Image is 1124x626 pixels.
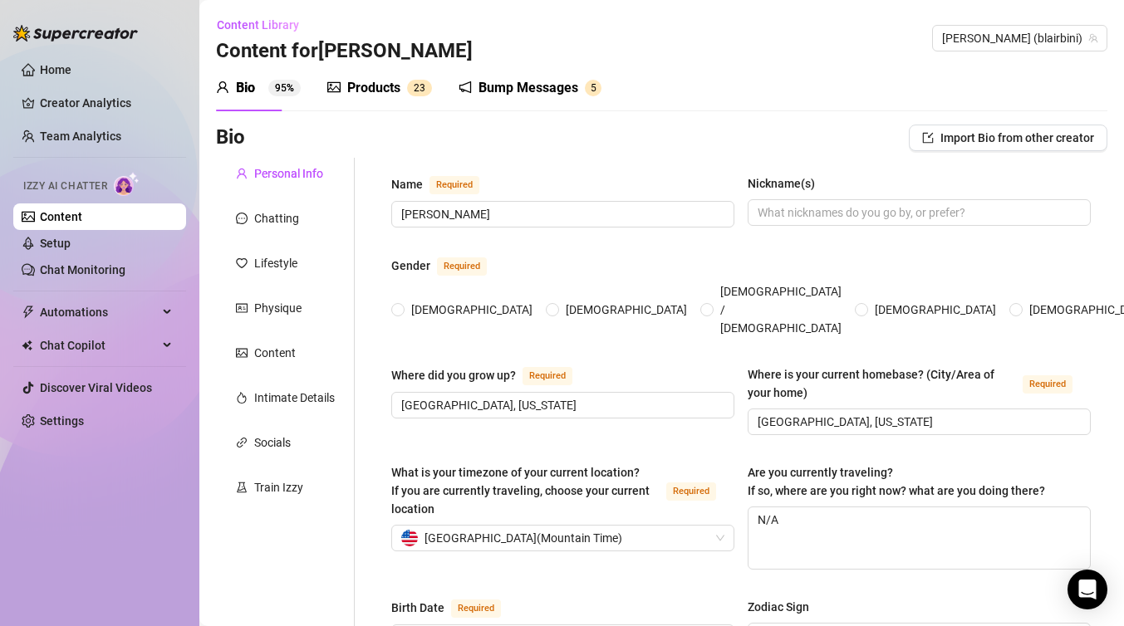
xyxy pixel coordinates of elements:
input: Name [401,205,721,223]
span: idcard [236,302,248,314]
span: Are you currently traveling? If so, where are you right now? what are you doing there? [748,466,1045,497]
span: fire [236,392,248,403]
div: Where is your current homebase? (City/Area of your home) [748,365,1016,402]
span: user [216,81,229,94]
span: import [922,132,934,144]
sup: 5 [585,80,601,96]
div: Lifestyle [254,254,297,272]
span: team [1088,33,1098,43]
span: [DEMOGRAPHIC_DATA] / [DEMOGRAPHIC_DATA] [714,282,848,337]
span: picture [327,81,341,94]
span: Chat Copilot [40,332,158,359]
img: AI Chatter [114,172,140,196]
sup: 23 [407,80,432,96]
div: Nickname(s) [748,174,815,193]
div: Products [347,78,400,98]
a: Creator Analytics [40,90,173,116]
span: user [236,168,248,179]
span: 3 [420,82,425,94]
button: Content Library [216,12,312,38]
a: Team Analytics [40,130,121,143]
div: Socials [254,433,291,452]
h3: Bio [216,125,245,151]
span: [DEMOGRAPHIC_DATA] [405,301,539,319]
a: Home [40,63,71,76]
span: Import Bio from other creator [940,131,1094,144]
textarea: N/A [749,507,1090,569]
img: Chat Copilot [22,340,32,351]
div: Personal Info [254,164,323,183]
label: Where is your current homebase? (City/Area of your home) [748,365,1091,402]
span: message [236,213,248,224]
label: Where did you grow up? [391,365,591,385]
span: link [236,437,248,448]
span: Content Library [217,18,299,32]
button: Import Bio from other creator [909,125,1107,151]
sup: 95% [268,80,301,96]
span: picture [236,347,248,359]
span: [GEOGRAPHIC_DATA] ( Mountain Time ) [425,526,622,550]
label: Nickname(s) [748,174,827,193]
label: Gender [391,256,505,276]
div: Bio [236,78,255,98]
span: Required [451,599,501,618]
span: heart [236,257,248,269]
div: Train Izzy [254,478,303,496]
span: Automations [40,299,158,325]
a: Discover Viral Videos [40,381,152,394]
span: Izzy AI Chatter [23,179,107,194]
span: notification [459,81,472,94]
div: Gender [391,257,430,275]
a: Chat Monitoring [40,263,125,276]
span: 2 [414,82,420,94]
span: Required [429,176,479,194]
span: thunderbolt [22,306,35,319]
div: Intimate Details [254,389,335,407]
div: Where did you grow up? [391,366,516,384]
div: Physique [254,299,302,317]
span: [DEMOGRAPHIC_DATA] [868,301,1003,319]
div: Chatting [254,209,299,227]
div: Open Intercom Messenger [1068,570,1107,609]
h3: Content for [PERSON_NAME] [216,38,473,65]
span: 5 [591,82,596,94]
label: Zodiac Sign [748,598,821,616]
span: What is your timezone of your current location? If you are currently traveling, choose your curre... [391,466,650,516]
label: Name [391,174,498,194]
span: Required [437,257,487,276]
span: Blair (blairbini) [942,26,1097,51]
a: Content [40,210,82,223]
label: Birth Date [391,598,519,618]
span: [DEMOGRAPHIC_DATA] [559,301,694,319]
a: Setup [40,237,71,250]
span: Required [523,367,572,385]
div: Name [391,175,423,193]
input: Nickname(s) [758,203,1077,222]
img: logo-BBDzfeDw.svg [13,25,138,42]
span: Required [1023,375,1072,394]
div: Content [254,344,296,362]
input: Where is your current homebase? (City/Area of your home) [758,413,1077,431]
span: experiment [236,482,248,493]
input: Where did you grow up? [401,396,721,414]
span: Required [666,482,716,501]
div: Bump Messages [479,78,578,98]
div: Birth Date [391,599,444,617]
a: Settings [40,414,84,428]
img: us [401,530,418,546]
div: Zodiac Sign [748,598,809,616]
